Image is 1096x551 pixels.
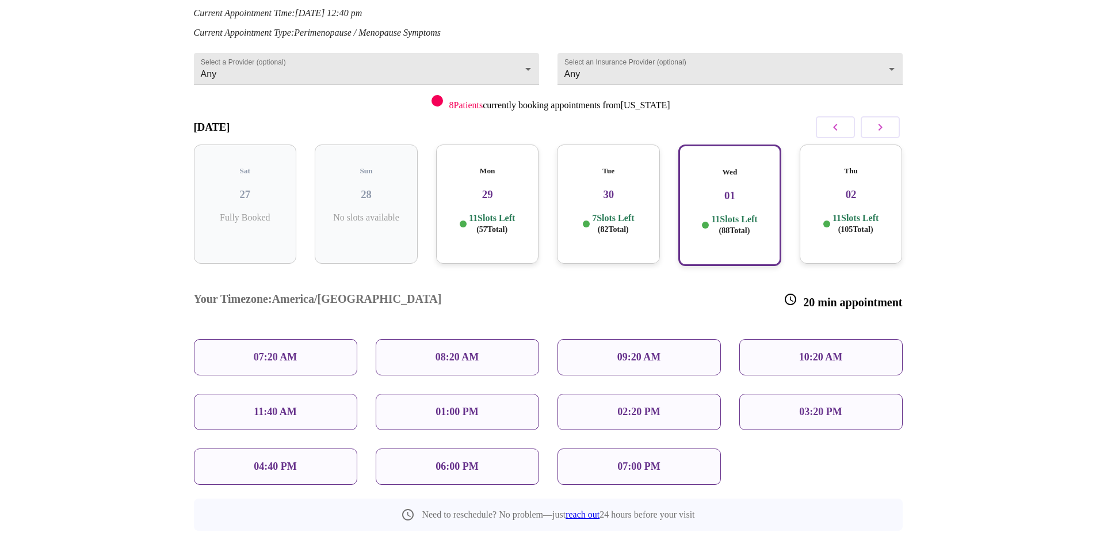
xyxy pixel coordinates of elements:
h3: 01 [689,189,771,202]
p: 11 Slots Left [469,212,515,235]
h3: 20 min appointment [784,292,902,309]
h3: [DATE] [194,121,230,134]
h3: Your Timezone: America/[GEOGRAPHIC_DATA] [194,292,442,309]
div: Any [557,53,903,85]
h3: 30 [566,188,651,201]
p: No slots available [324,212,408,223]
p: 02:20 PM [617,406,660,418]
p: 07:00 PM [617,461,660,473]
span: 8 Patients [449,100,483,110]
p: 08:20 AM [436,351,479,363]
p: 09:20 AM [617,351,661,363]
p: 07:20 AM [254,351,297,363]
p: 03:20 PM [799,406,842,418]
p: currently booking appointments from [US_STATE] [449,100,670,111]
a: reach out [566,510,599,519]
span: ( 88 Total) [719,226,750,235]
h5: Thu [809,166,893,176]
p: Need to reschedule? No problem—just 24 hours before your visit [422,510,694,520]
h3: 29 [445,188,530,201]
p: 06:00 PM [436,461,478,473]
em: Current Appointment Type: Perimenopause / Menopause Symptoms [194,28,441,37]
span: ( 105 Total) [838,225,873,234]
span: ( 82 Total) [598,225,629,234]
h3: 02 [809,188,893,201]
h5: Tue [566,166,651,176]
p: 04:40 PM [254,461,296,473]
span: ( 57 Total) [476,225,507,234]
p: Fully Booked [203,212,288,223]
p: 7 Slots Left [592,212,634,235]
h5: Mon [445,166,530,176]
p: 11 Slots Left [711,214,757,236]
p: 11:40 AM [254,406,297,418]
div: Any [194,53,539,85]
em: Current Appointment Time: [DATE] 12:40 pm [194,8,362,18]
h3: 28 [324,188,408,201]
p: 10:20 AM [799,351,843,363]
h5: Wed [689,168,771,177]
p: 11 Slots Left [832,212,879,235]
h3: 27 [203,188,288,201]
h5: Sun [324,166,408,176]
p: 01:00 PM [436,406,478,418]
h5: Sat [203,166,288,176]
